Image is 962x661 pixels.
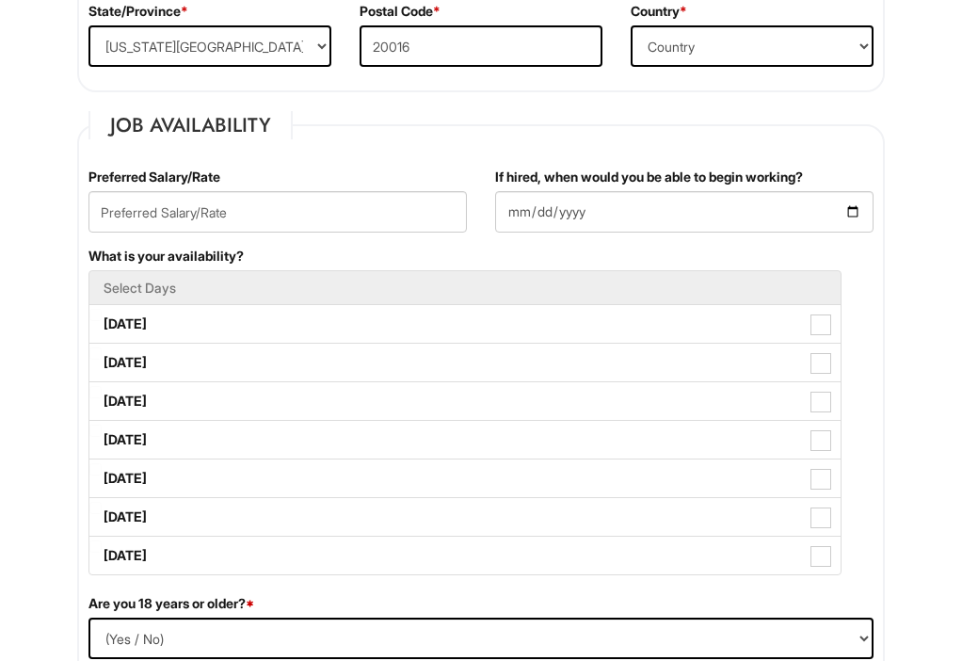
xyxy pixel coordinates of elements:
[631,2,687,21] label: Country
[495,168,803,186] label: If hired, when would you be able to begin working?
[88,191,467,233] input: Preferred Salary/Rate
[89,382,841,420] label: [DATE]
[360,25,602,67] input: Postal Code
[88,25,331,67] select: State/Province
[89,305,841,343] label: [DATE]
[104,281,826,295] h5: Select Days
[89,459,841,497] label: [DATE]
[89,344,841,381] label: [DATE]
[631,25,874,67] select: Country
[89,421,841,459] label: [DATE]
[88,247,244,266] label: What is your availability?
[360,2,441,21] label: Postal Code
[89,537,841,574] label: [DATE]
[88,2,188,21] label: State/Province
[88,111,293,139] legend: Job Availability
[88,618,874,659] select: (Yes / No)
[88,168,220,186] label: Preferred Salary/Rate
[89,498,841,536] label: [DATE]
[88,594,254,613] label: Are you 18 years or older?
